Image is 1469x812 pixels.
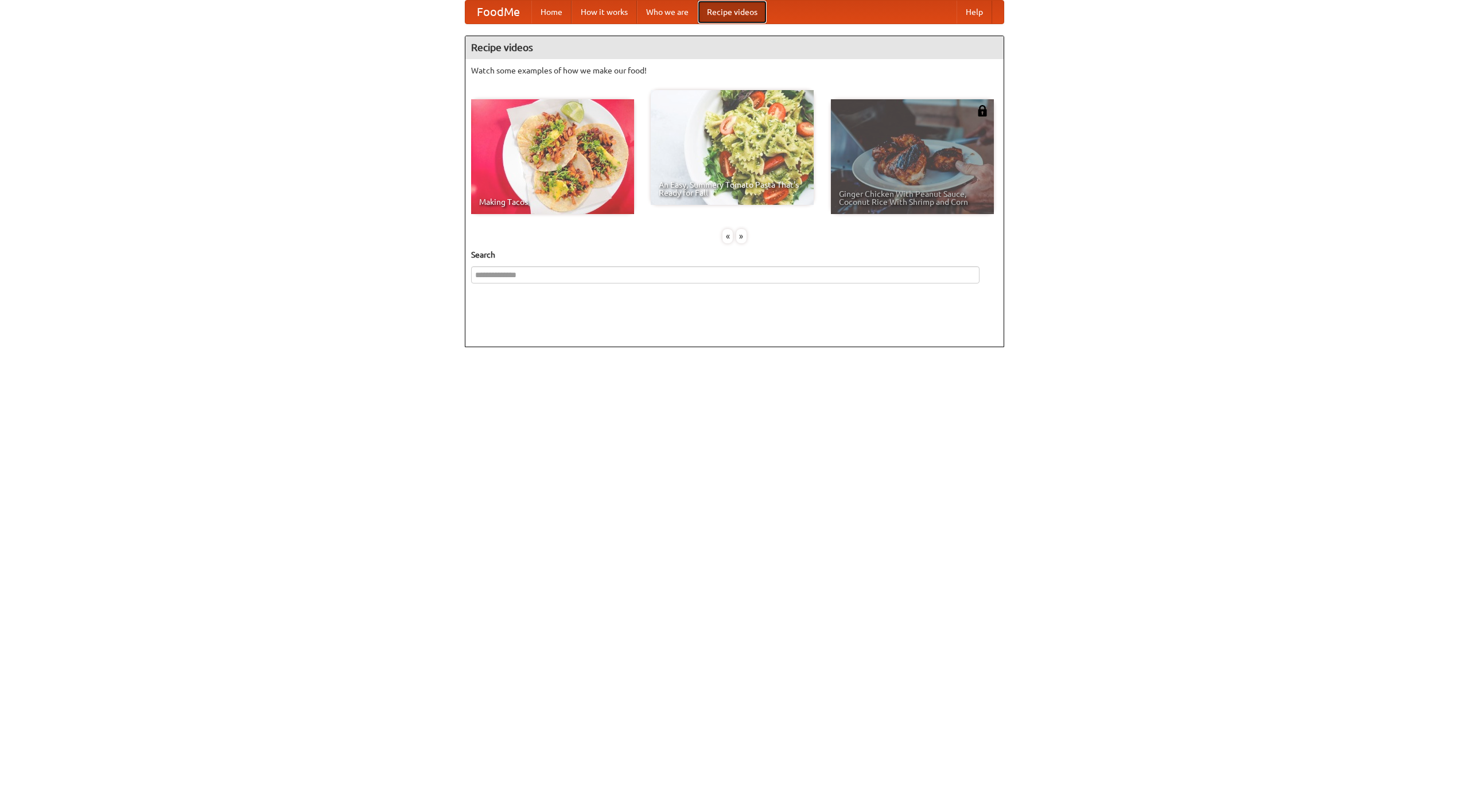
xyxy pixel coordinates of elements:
a: FoodMe [465,1,531,24]
img: 483408.png [977,105,988,116]
div: » [736,229,747,243]
span: Making Tacos [479,198,626,206]
h5: Search [471,249,998,261]
div: « [722,229,733,243]
a: Recipe videos [698,1,767,24]
h4: Recipe videos [465,36,1004,59]
a: Making Tacos [471,99,634,214]
a: How it works [572,1,637,24]
span: An Easy, Summery Tomato Pasta That's Ready for Fall [659,181,806,197]
a: Who we are [637,1,698,24]
a: Home [531,1,572,24]
a: An Easy, Summery Tomato Pasta That's Ready for Fall [651,90,814,205]
a: Help [957,1,992,24]
p: Watch some examples of how we make our food! [471,65,998,76]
